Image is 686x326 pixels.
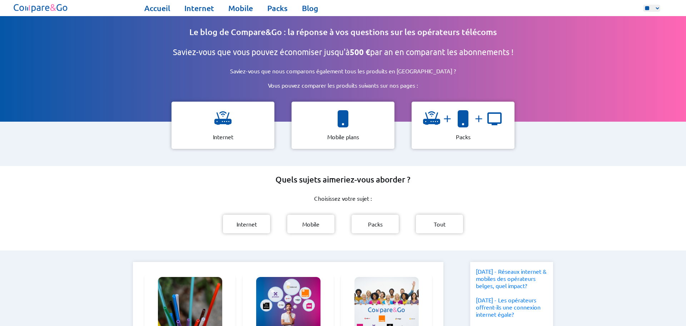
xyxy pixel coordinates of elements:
[486,110,503,127] img: icon representing a tv
[406,102,520,149] a: icon representing a wifiandicon representing a smartphoneandicon representing a tv Packs
[327,133,359,140] p: Mobile plans
[245,82,441,89] p: Vous pouvez comparer les produits suivants sur nos pages :
[166,102,280,149] a: icon representing a wifi Internet
[476,296,541,318] a: [DATE] - Les opérateurs offrent-ils une connexion internet égale?
[189,27,497,37] h1: Le blog de Compare&Go : la réponse à vos questions sur les opérateurs télécoms
[423,110,440,127] img: icon representing a wifi
[184,3,214,13] a: Internet
[368,220,383,228] p: Packs
[334,110,352,127] img: icon representing a smartphone
[302,220,319,228] p: Mobile
[275,175,411,185] h2: Quels sujets aimeriez-vous aborder ?
[476,268,547,289] a: [DATE] - Réseaux internet & mobiles des opérateurs belges, quel impact?
[456,133,471,140] p: Packs
[144,3,170,13] a: Accueil
[267,3,288,13] a: Packs
[237,220,257,228] p: Internet
[434,220,446,228] p: Tout
[214,110,232,127] img: icon representing a wifi
[173,47,513,57] h2: Saviez-vous que vous pouvez économiser jusqu'à par an en comparant les abonnements !
[472,113,486,125] img: and
[207,67,479,74] p: Saviez-vous que nous comparons également tous les produits en [GEOGRAPHIC_DATA] ?
[12,2,70,14] img: Logo of Compare&Go
[454,110,472,127] img: icon representing a smartphone
[440,113,454,125] img: and
[213,133,233,140] p: Internet
[286,102,400,149] a: icon representing a smartphone Mobile plans
[228,3,253,13] a: Mobile
[314,195,372,202] p: Choisissez votre sujet :
[302,3,318,13] a: Blog
[350,47,370,57] b: 500 €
